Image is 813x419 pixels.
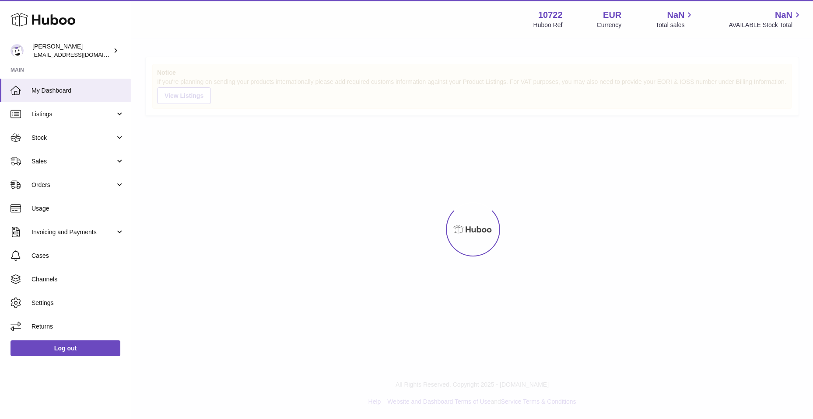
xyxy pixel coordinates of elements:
[655,9,694,29] a: NaN Total sales
[775,9,792,21] span: NaN
[533,21,563,29] div: Huboo Ref
[655,21,694,29] span: Total sales
[32,275,124,284] span: Channels
[32,252,124,260] span: Cases
[32,87,124,95] span: My Dashboard
[32,134,115,142] span: Stock
[11,340,120,356] a: Log out
[32,181,115,189] span: Orders
[32,42,111,59] div: [PERSON_NAME]
[32,322,124,331] span: Returns
[32,228,115,236] span: Invoicing and Payments
[729,9,802,29] a: NaN AVAILABLE Stock Total
[32,110,115,118] span: Listings
[32,51,129,58] span: [EMAIL_ADDRESS][DOMAIN_NAME]
[32,204,124,213] span: Usage
[32,157,115,166] span: Sales
[603,9,621,21] strong: EUR
[538,9,563,21] strong: 10722
[11,44,24,57] img: sales@plantcaretools.com
[667,9,684,21] span: NaN
[32,299,124,307] span: Settings
[597,21,622,29] div: Currency
[729,21,802,29] span: AVAILABLE Stock Total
